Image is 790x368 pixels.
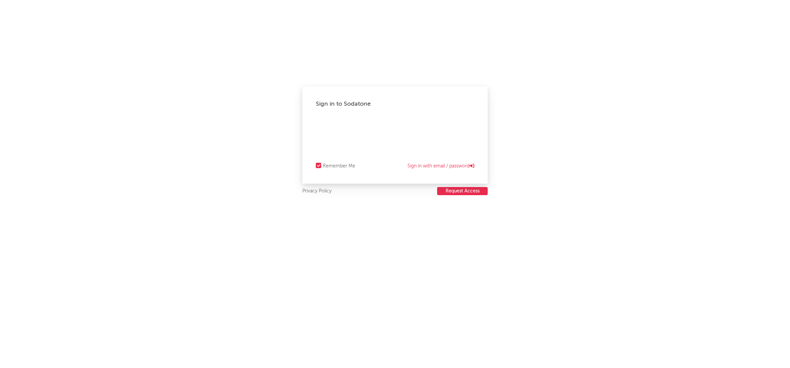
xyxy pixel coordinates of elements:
[302,187,332,195] a: Privacy Policy
[323,162,355,170] div: Remember Me
[316,100,474,108] div: Sign in to Sodatone
[407,162,474,170] a: Sign in with email / password
[437,187,488,195] button: Request Access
